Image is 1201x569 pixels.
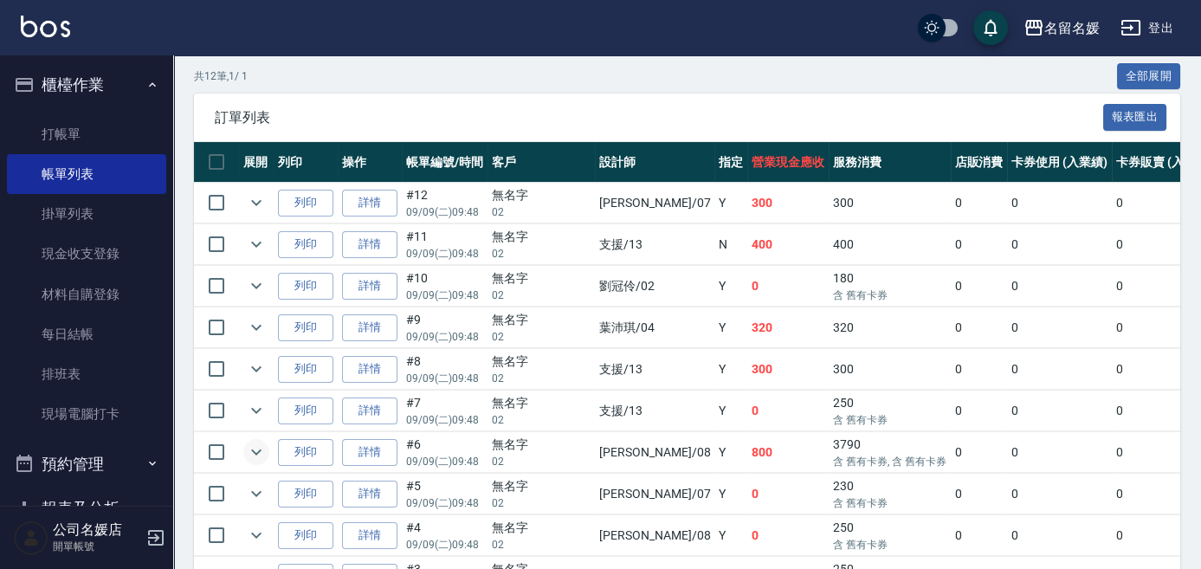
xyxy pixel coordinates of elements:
td: 0 [951,515,1008,556]
td: 250 [829,391,950,431]
td: 0 [951,224,1008,265]
button: expand row [243,190,269,216]
a: 詳情 [342,439,397,466]
td: Y [714,266,747,307]
a: 每日結帳 [7,314,166,354]
button: 列印 [278,522,333,549]
a: 詳情 [342,522,397,549]
td: 400 [747,224,829,265]
td: 300 [829,349,950,390]
p: 開單帳號 [53,539,141,554]
td: 0 [951,183,1008,223]
td: #12 [402,183,488,223]
button: expand row [243,356,269,382]
td: 支援 /13 [595,224,714,265]
td: #5 [402,474,488,514]
td: 0 [951,391,1008,431]
td: [PERSON_NAME] /08 [595,432,714,473]
a: 詳情 [342,273,397,300]
a: 現場電腦打卡 [7,394,166,434]
a: 排班表 [7,354,166,394]
td: 0 [1007,224,1112,265]
td: 0 [1007,349,1112,390]
td: #4 [402,515,488,556]
p: 02 [492,329,591,345]
button: 列印 [278,439,333,466]
td: 0 [1007,515,1112,556]
p: 02 [492,204,591,220]
td: #7 [402,391,488,431]
h5: 公司名媛店 [53,521,141,539]
a: 帳單列表 [7,154,166,194]
td: Y [714,349,747,390]
td: [PERSON_NAME] /07 [595,474,714,514]
a: 詳情 [342,356,397,383]
td: 320 [829,307,950,348]
button: 報表及分析 [7,486,166,531]
div: 無名字 [492,394,591,412]
div: 名留名媛 [1044,17,1100,39]
td: Y [714,307,747,348]
td: 0 [1007,474,1112,514]
p: 含 舊有卡券, 含 舊有卡券 [833,454,946,469]
td: [PERSON_NAME] /08 [595,515,714,556]
td: 0 [1007,266,1112,307]
img: Person [14,521,48,555]
p: 含 舊有卡券 [833,495,946,511]
a: 現金收支登錄 [7,234,166,274]
td: 0 [747,266,829,307]
div: 無名字 [492,311,591,329]
button: 列印 [278,231,333,258]
p: 含 舊有卡券 [833,412,946,428]
p: 09/09 (二) 09:48 [406,495,483,511]
button: expand row [243,273,269,299]
td: 0 [1007,183,1112,223]
button: expand row [243,522,269,548]
th: 卡券使用 (入業績) [1007,142,1112,183]
button: 櫃檯作業 [7,62,166,107]
a: 打帳單 [7,114,166,154]
td: 300 [747,349,829,390]
div: 無名字 [492,269,591,288]
td: 300 [829,183,950,223]
td: #9 [402,307,488,348]
td: Y [714,432,747,473]
td: 300 [747,183,829,223]
p: 09/09 (二) 09:48 [406,246,483,262]
button: 列印 [278,273,333,300]
div: 無名字 [492,519,591,537]
p: 02 [492,371,591,386]
p: 09/09 (二) 09:48 [406,537,483,553]
td: 劉冠伶 /02 [595,266,714,307]
p: 02 [492,495,591,511]
p: 含 舊有卡券 [833,288,946,303]
td: 320 [747,307,829,348]
td: Y [714,515,747,556]
td: 0 [747,474,829,514]
td: 0 [1007,432,1112,473]
p: 09/09 (二) 09:48 [406,288,483,303]
div: 無名字 [492,228,591,246]
button: 列印 [278,398,333,424]
td: 230 [829,474,950,514]
a: 材料自購登錄 [7,275,166,314]
th: 列印 [274,142,338,183]
td: [PERSON_NAME] /07 [595,183,714,223]
p: 09/09 (二) 09:48 [406,454,483,469]
span: 訂單列表 [215,109,1103,126]
p: 02 [492,246,591,262]
button: save [973,10,1008,45]
td: 0 [951,349,1008,390]
td: 0 [951,474,1008,514]
button: 列印 [278,356,333,383]
td: 葉沛琪 /04 [595,307,714,348]
th: 展開 [239,142,274,183]
th: 帳單編號/時間 [402,142,488,183]
td: #6 [402,432,488,473]
td: 0 [747,515,829,556]
p: 含 舊有卡券 [833,537,946,553]
button: 登出 [1114,12,1180,44]
td: N [714,224,747,265]
button: expand row [243,481,269,507]
p: 02 [492,454,591,469]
